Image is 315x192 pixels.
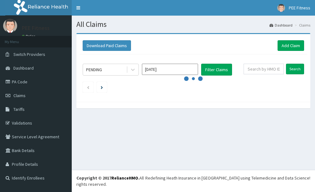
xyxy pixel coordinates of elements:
[269,22,293,28] a: Dashboard
[278,40,304,51] a: Add Claim
[13,52,45,57] span: Switch Providers
[142,64,198,75] input: Select Month and Year
[87,84,90,90] a: Previous page
[22,34,37,38] a: Online
[111,175,138,181] a: RelianceHMO
[13,106,25,112] span: Tariffs
[145,175,310,181] div: Redefining Heath Insurance in [GEOGRAPHIC_DATA] using Telemedicine and Data Science!
[286,64,304,74] input: Search
[86,66,102,73] div: PENDING
[13,93,26,98] span: Claims
[289,5,310,11] span: PEE Fitness
[13,65,34,71] span: Dashboard
[184,69,203,88] svg: audio-loading
[244,64,284,74] input: Search by HMO ID
[3,19,17,33] img: User Image
[22,25,50,31] p: PEE Fitness
[76,175,139,181] strong: Copyright © 2017 .
[277,4,285,12] img: User Image
[83,40,131,51] button: Download Paid Claims
[101,84,103,90] a: Next page
[201,64,232,76] button: Filter Claims
[76,20,310,28] h1: All Claims
[293,22,310,28] li: Claims
[72,170,315,192] footer: All rights reserved.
